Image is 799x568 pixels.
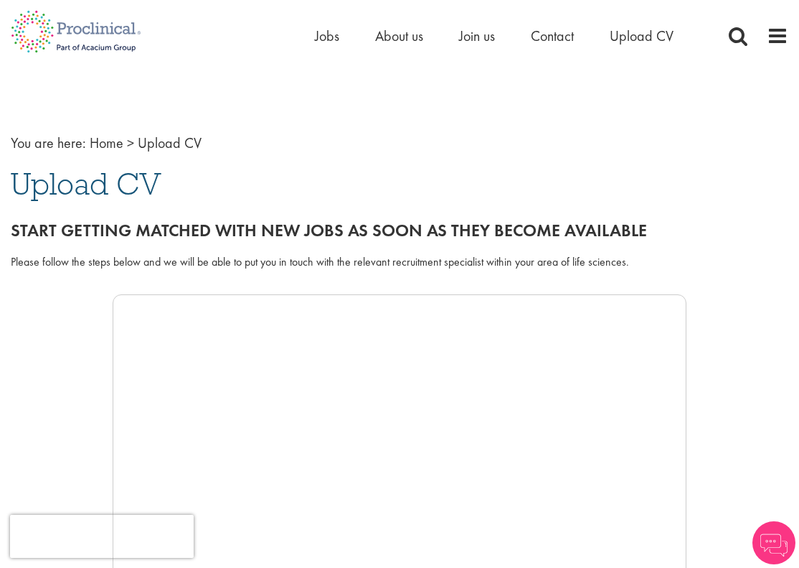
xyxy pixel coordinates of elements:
[127,134,134,152] span: >
[752,521,795,564] img: Chatbot
[138,134,202,152] span: Upload CV
[315,27,339,45] a: Jobs
[11,221,788,240] h2: Start getting matched with new jobs as soon as they become available
[11,164,161,203] span: Upload CV
[531,27,574,45] a: Contact
[375,27,423,45] a: About us
[11,134,86,152] span: You are here:
[459,27,495,45] a: Join us
[90,134,123,152] a: breadcrumb link
[610,27,673,45] a: Upload CV
[11,254,788,271] div: Please follow the steps below and we will be able to put you in touch with the relevant recruitme...
[10,515,194,558] iframe: reCAPTCHA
